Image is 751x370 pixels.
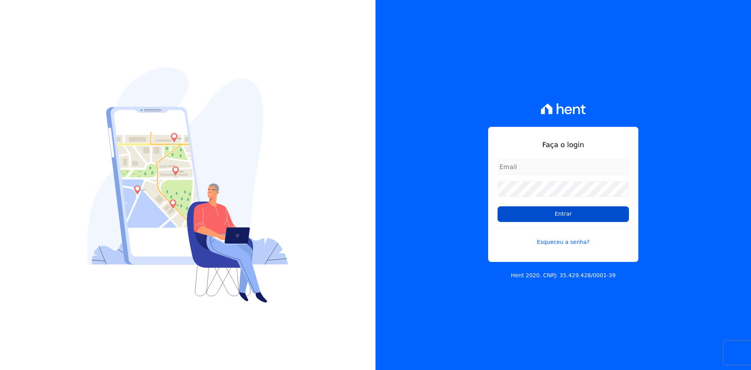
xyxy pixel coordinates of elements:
[498,159,629,175] input: Email
[498,206,629,222] input: Entrar
[498,228,629,246] a: Esqueceu a senha?
[498,139,629,150] h1: Faça o login
[87,67,288,303] img: Login
[511,271,616,280] p: Hent 2020. CNPJ: 35.429.428/0001-39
